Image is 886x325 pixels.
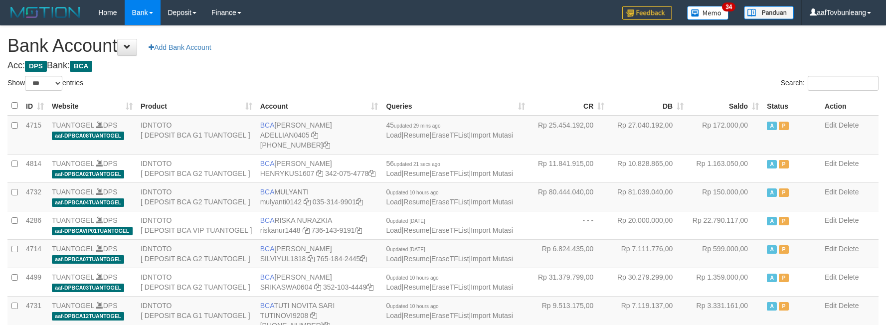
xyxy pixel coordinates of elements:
a: Delete [839,302,859,310]
a: EraseTFList [431,226,469,234]
td: IDNTOTO [ DEPOSIT BCA G2 TUANTOGEL ] [137,268,256,296]
td: DPS [48,211,137,239]
td: 4732 [22,182,48,211]
td: Rp 6.824.435,00 [529,239,608,268]
td: IDNTOTO [ DEPOSIT BCA VIP TUANTOGEL ] [137,211,256,239]
td: Rp 599.000,00 [688,239,763,268]
a: Delete [839,273,859,281]
span: aaf-DPBCA02TUANTOGEL [52,170,124,178]
a: Load [386,312,401,320]
span: 0 [386,245,425,253]
a: Copy 7361439191 to clipboard [355,226,362,234]
a: ADELLIAN0405 [260,131,310,139]
h4: Acc: Bank: [7,61,879,71]
a: Delete [839,160,859,167]
a: Add Bank Account [142,39,217,56]
td: IDNTOTO [ DEPOSIT BCA G2 TUANTOGEL ] [137,154,256,182]
img: Feedback.jpg [622,6,672,20]
td: IDNTOTO [ DEPOSIT BCA G1 TUANTOGEL ] [137,116,256,155]
th: Website: activate to sort column ascending [48,96,137,116]
span: Active [767,274,777,282]
th: Account: activate to sort column ascending [256,96,382,116]
span: 56 [386,160,440,167]
th: Saldo: activate to sort column ascending [688,96,763,116]
td: DPS [48,268,137,296]
a: Import Mutasi [471,283,513,291]
span: 0 [386,273,438,281]
a: Resume [403,312,429,320]
td: Rp 172.000,00 [688,116,763,155]
span: Active [767,217,777,225]
a: riskanur1448 [260,226,301,234]
a: Resume [403,198,429,206]
a: Copy riskanur1448 to clipboard [303,226,310,234]
td: [PERSON_NAME] [PHONE_NUMBER] [256,116,382,155]
a: Load [386,283,401,291]
a: Copy TUTINOVI9208 to clipboard [310,312,317,320]
span: updated [DATE] [390,218,425,224]
span: aaf-DPBCA03TUANTOGEL [52,284,124,292]
a: Load [386,131,401,139]
span: | | | [386,160,513,177]
a: Load [386,226,401,234]
span: | | | [386,121,513,139]
td: [PERSON_NAME] 342-075-4778 [256,154,382,182]
span: aaf-DPBCA08TUANTOGEL [52,132,124,140]
a: Copy HENRYKUS1607 to clipboard [316,169,323,177]
td: Rp 1.359.000,00 [688,268,763,296]
a: Load [386,198,401,206]
a: TUANTOGEL [52,245,94,253]
td: 4715 [22,116,48,155]
span: aaf-DPBCA07TUANTOGEL [52,255,124,264]
a: Edit [825,160,837,167]
span: Active [767,160,777,168]
td: Rp 25.454.192,00 [529,116,608,155]
a: Edit [825,245,837,253]
a: HENRYKUS1607 [260,169,315,177]
td: IDNTOTO [ DEPOSIT BCA G2 TUANTOGEL ] [137,239,256,268]
span: BCA [70,61,92,72]
h1: Bank Account [7,36,879,56]
span: | | | [386,245,513,263]
span: | | | [386,216,513,234]
a: Copy SILVIYUL1818 to clipboard [308,255,315,263]
a: EraseTFList [431,312,469,320]
a: Copy 3521034449 to clipboard [366,283,373,291]
a: Copy 3420754778 to clipboard [368,169,375,177]
a: Load [386,255,401,263]
a: Resume [403,131,429,139]
span: aaf-DPBCAVIP01TUANTOGEL [52,227,133,235]
a: Edit [825,216,837,224]
span: updated 10 hours ago [390,304,438,309]
a: Load [386,169,401,177]
span: 0 [386,188,438,196]
th: ID: activate to sort column ascending [22,96,48,116]
a: TUANTOGEL [52,302,94,310]
label: Show entries [7,76,83,91]
a: TUANTOGEL [52,188,94,196]
span: Paused [779,122,789,130]
a: TUTINOVI9208 [260,312,308,320]
span: 0 [386,216,425,224]
td: Rp 30.279.299,00 [608,268,688,296]
a: Import Mutasi [471,169,513,177]
a: EraseTFList [431,283,469,291]
a: TUANTOGEL [52,273,94,281]
span: Active [767,302,777,311]
a: Copy 5655032115 to clipboard [323,141,330,149]
td: IDNTOTO [ DEPOSIT BCA G2 TUANTOGEL ] [137,182,256,211]
span: updated 29 mins ago [394,123,440,129]
select: Showentries [25,76,62,91]
td: Rp 81.039.040,00 [608,182,688,211]
td: DPS [48,116,137,155]
td: MULYANTI 035-314-9901 [256,182,382,211]
span: Paused [779,245,789,254]
span: BCA [260,188,275,196]
td: 4286 [22,211,48,239]
span: aaf-DPBCA12TUANTOGEL [52,312,124,321]
a: Edit [825,121,837,129]
span: DPS [25,61,47,72]
a: EraseTFList [431,169,469,177]
td: Rp 20.000.000,00 [608,211,688,239]
a: Delete [839,188,859,196]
